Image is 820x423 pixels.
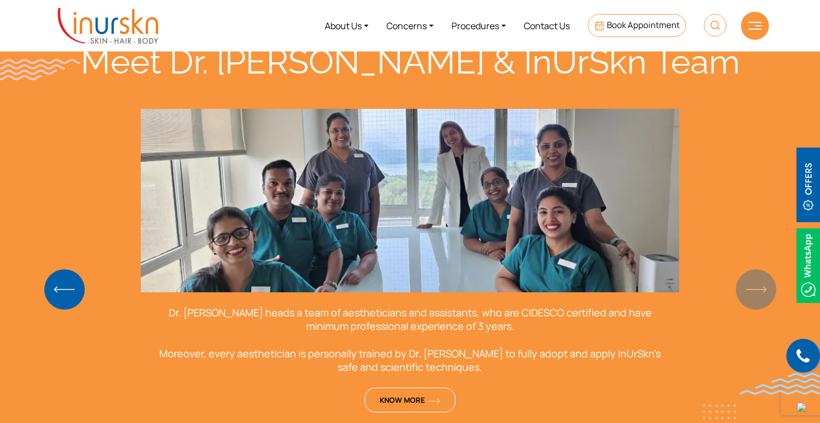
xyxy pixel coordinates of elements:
img: inurskn-logo [58,8,158,44]
img: HeaderSearch [704,14,726,36]
img: hamLine.svg [748,22,762,30]
a: KNOW MOREorange-arrow [365,388,455,412]
p: Moreover, every aesthetician is personally trained by Dr. [PERSON_NAME] to fully adopt and apply ... [154,347,666,374]
a: About Us [316,4,377,47]
span: Book Appointment [607,19,680,31]
img: dr-sejalpic2 [141,109,679,292]
span: KNOW MORE [380,395,440,405]
a: Procedures [443,4,515,47]
div: Meet Dr. [PERSON_NAME] & InUrSkn Team [51,42,769,82]
a: Concerns [377,4,443,47]
img: Whatsappicon [796,228,820,303]
a: Book Appointment [588,14,686,37]
img: up-blue-arrow.svg [797,403,806,412]
div: 2 / 2 [141,109,679,417]
img: offerBt [796,148,820,222]
img: orange-arrow [428,398,440,404]
img: BluePrevArrow [44,269,85,310]
a: Contact Us [515,4,579,47]
img: bluewave [739,373,820,395]
a: Whatsappicon [796,259,820,271]
p: Dr. [PERSON_NAME] heads a team of aestheticians and assistants, who are CIDESCO certified and hav... [154,306,666,333]
div: Previous slide [57,277,72,302]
